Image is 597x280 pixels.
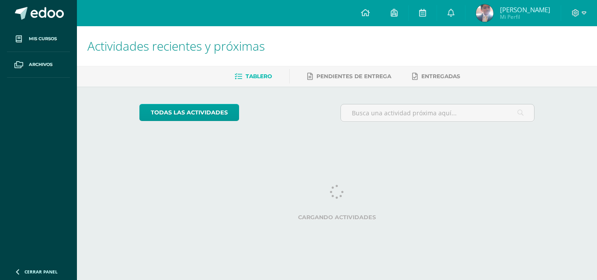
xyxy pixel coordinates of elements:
[500,5,550,14] span: [PERSON_NAME]
[421,73,460,80] span: Entregadas
[476,4,493,22] img: 5c1d6e0b6d51fe301902b7293f394704.png
[341,104,535,121] input: Busca una actividad próxima aquí...
[316,73,391,80] span: Pendientes de entrega
[246,73,272,80] span: Tablero
[235,69,272,83] a: Tablero
[29,35,57,42] span: Mis cursos
[500,13,550,21] span: Mi Perfil
[7,52,70,78] a: Archivos
[139,214,535,221] label: Cargando actividades
[307,69,391,83] a: Pendientes de entrega
[139,104,239,121] a: todas las Actividades
[7,26,70,52] a: Mis cursos
[412,69,460,83] a: Entregadas
[87,38,265,54] span: Actividades recientes y próximas
[29,61,52,68] span: Archivos
[24,269,58,275] span: Cerrar panel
